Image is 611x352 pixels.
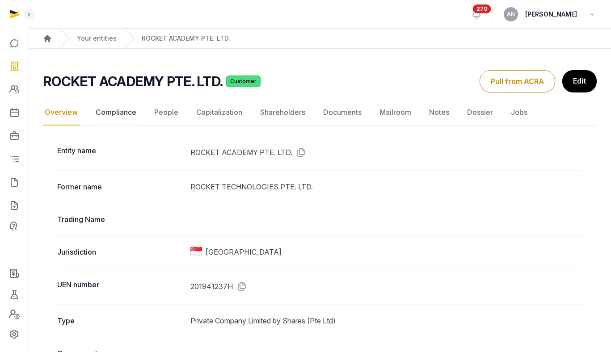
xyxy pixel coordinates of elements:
[507,12,515,17] span: AN
[321,100,363,126] a: Documents
[509,100,529,126] a: Jobs
[480,70,555,92] button: Pull from ACRA
[190,315,582,326] dd: Private Company Limited by Shares (Pte Ltd)
[378,100,413,126] a: Mailroom
[57,181,183,192] dt: Former name
[29,29,611,49] nav: Breadcrumb
[94,100,138,126] a: Compliance
[226,75,261,87] span: Customer
[43,100,597,126] nav: Tabs
[57,247,183,257] dt: Jurisdiction
[190,145,582,159] dd: ROCKET ACADEMY PTE. LTD.
[57,279,183,293] dt: UEN number
[427,100,451,126] a: Notes
[43,73,223,89] h2: ROCKET ACADEMY PTE. LTD.
[194,100,244,126] a: Capitalization
[142,34,230,43] a: ROCKET ACADEMY PTE. LTD.
[190,181,582,192] dd: ROCKET TECHNOLOGIES PTE. LTD.
[206,247,282,257] span: [GEOGRAPHIC_DATA]
[525,9,577,20] span: [PERSON_NAME]
[57,315,183,326] dt: Type
[57,214,183,225] dt: Trading Name
[473,4,491,13] span: 270
[77,34,117,43] a: Your entities
[190,279,582,293] dd: 201941237H
[465,100,495,126] a: Dossier
[43,100,80,126] a: Overview
[562,70,597,92] a: Edit
[57,145,183,159] dt: Entity name
[504,7,518,21] button: AN
[258,100,307,126] a: Shareholders
[152,100,180,126] a: People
